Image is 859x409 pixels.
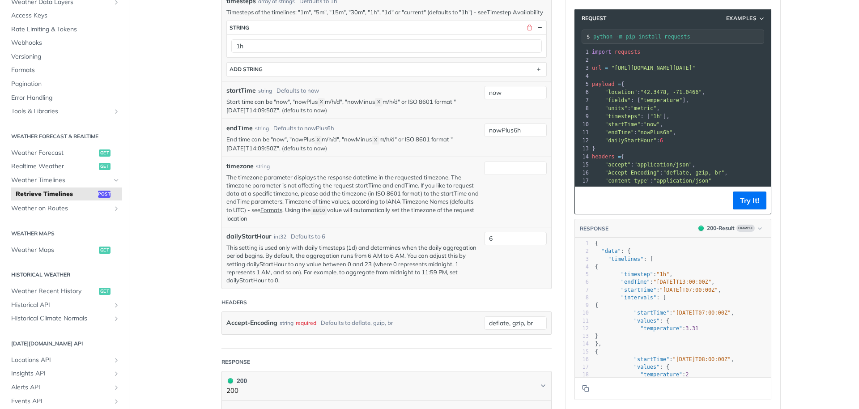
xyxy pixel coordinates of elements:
[640,89,702,95] span: "42.3478, -71.0466"
[605,170,660,176] span: "Accept-Encoding"
[595,341,602,347] span: },
[11,80,120,89] span: Pagination
[672,356,731,362] span: "[DATE]T08:00:00Z"
[575,332,589,340] div: 13
[592,178,711,184] span: :
[575,247,589,255] div: 2
[11,356,111,365] span: Locations API
[320,99,323,106] span: X
[7,160,122,173] a: Realtime Weatherget
[16,190,96,199] span: Retrieve Timelines
[634,310,669,316] span: "startTime"
[230,24,249,31] div: string
[227,21,546,34] button: string
[595,248,631,254] span: : {
[99,247,111,254] span: get
[653,279,711,285] span: "[DATE]T13:00:00Z"
[7,381,122,394] a: Alerts APIShow subpages for Alerts API
[525,24,533,32] button: Delete
[575,96,590,104] div: 7
[7,202,122,215] a: Weather on RoutesShow subpages for Weather on Routes
[540,382,547,389] svg: Chevron
[575,363,589,371] div: 17
[621,294,656,301] span: "intervals"
[258,87,272,95] div: string
[536,24,544,32] button: Hide
[592,137,663,144] span: :
[7,9,122,22] a: Access Keys
[575,88,590,96] div: 6
[221,298,247,307] div: Headers
[7,340,122,348] h2: [DATE][DOMAIN_NAME] API
[595,310,734,316] span: : ,
[11,38,120,47] span: Webhooks
[634,364,660,370] span: "values"
[577,14,606,22] span: Request
[99,163,111,170] span: get
[575,64,590,72] div: 3
[595,294,666,301] span: : [
[593,34,764,40] input: Request instructions
[227,63,546,76] button: ADD string
[605,129,634,136] span: "endTime"
[621,271,653,277] span: "timestep"
[7,105,122,118] a: Tools & LibrariesShow subpages for Tools & Libraries
[605,105,628,111] span: "units"
[11,301,111,310] span: Historical API
[575,112,590,120] div: 9
[11,66,120,75] span: Formats
[640,325,682,332] span: "temperature"
[621,279,650,285] span: "endTime"
[637,129,672,136] span: "nowPlus6h"
[592,105,660,111] span: : ,
[11,369,111,378] span: Insights API
[296,316,316,329] div: required
[595,333,598,339] span: }
[640,371,682,378] span: "temperature"
[226,243,480,284] p: This setting is used only with daily timesteps (1d) and determines when the daily aggregation per...
[7,77,122,91] a: Pagination
[592,97,689,103] span: : [ ],
[11,187,122,201] a: Retrieve Timelinespost
[226,86,256,95] label: startTime
[226,8,547,16] p: Timesteps of the timelines: "1m", "5m", "15m", "30m", "1h", "1d" or "current" (defaults to "1h") ...
[575,371,589,379] div: 18
[595,302,598,308] span: {
[226,135,480,152] p: End time can be "now", "nowPlus m/h/d", "nowMinus m/h/d" or ISO 8601 format "[DATE]T14:09:50Z". (...
[672,310,731,316] span: "[DATE]T07:00:00Z"
[99,288,111,295] span: get
[98,191,111,198] span: post
[605,162,631,168] span: "accept"
[273,124,334,133] div: Defaults to nowPlus6h
[113,384,120,391] button: Show subpages for Alerts API
[7,354,122,367] a: Locations APIShow subpages for Locations API
[7,174,122,187] a: Weather TimelinesHide subpages for Weather Timelines
[575,325,589,332] div: 12
[11,52,120,61] span: Versioning
[575,128,590,136] div: 11
[575,348,589,356] div: 15
[7,91,122,105] a: Error Handling
[575,286,589,294] div: 7
[575,240,589,247] div: 1
[7,146,122,160] a: Weather Forecastget
[595,349,598,355] span: {
[592,81,624,87] span: {
[592,153,624,160] span: {
[113,177,120,184] button: Hide subpages for Weather Timelines
[11,246,97,255] span: Weather Maps
[321,316,393,329] div: Defaults to deflate, gzip, br
[7,36,122,50] a: Webhooks
[7,230,122,238] h2: Weather Maps
[592,162,695,168] span: : ,
[605,121,640,128] span: "startTime"
[113,315,120,322] button: Show subpages for Historical Climate Normals
[595,271,673,277] span: : ,
[631,105,657,111] span: "metric"
[221,358,250,366] div: Response
[226,232,272,241] label: dailyStartHour
[575,104,590,112] div: 8
[575,72,590,80] div: 4
[575,302,589,309] div: 9
[11,383,111,392] span: Alerts API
